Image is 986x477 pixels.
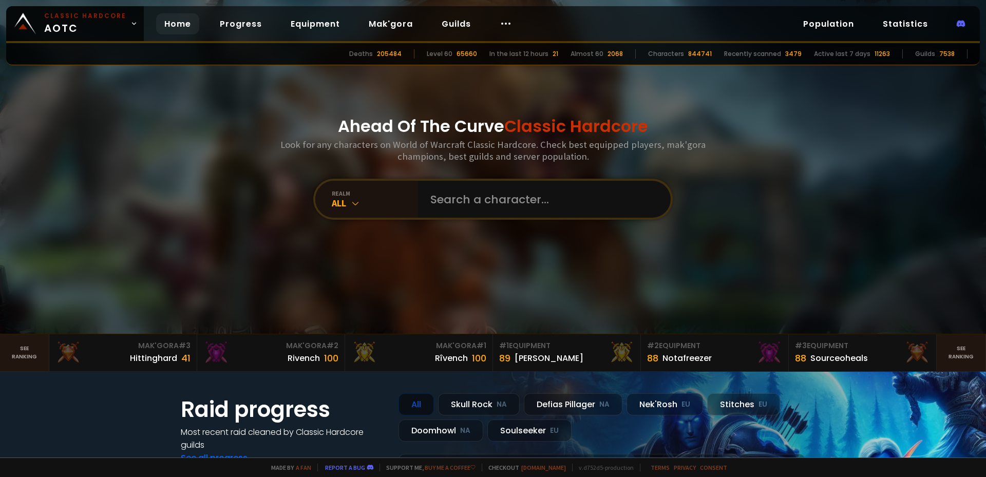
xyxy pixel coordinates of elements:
span: Checkout [482,464,566,471]
a: Population [795,13,862,34]
div: Rivench [288,352,320,365]
div: Equipment [647,340,782,351]
a: #1Equipment89[PERSON_NAME] [493,334,641,371]
a: Mak'gora [361,13,421,34]
span: # 3 [795,340,807,351]
div: 2068 [608,49,623,59]
div: Mak'Gora [55,340,191,351]
small: Classic Hardcore [44,11,126,21]
div: 65660 [457,49,477,59]
span: # 2 [327,340,338,351]
span: Classic Hardcore [504,115,648,138]
small: EU [550,426,559,436]
a: Buy me a coffee [425,464,476,471]
div: All [399,393,434,415]
span: v. d752d5 - production [572,464,634,471]
div: Recently scanned [724,49,781,59]
small: EU [759,399,767,410]
a: See all progress [181,452,248,464]
div: Skull Rock [438,393,520,415]
div: Doomhowl [399,419,483,442]
div: 89 [499,351,510,365]
a: Mak'Gora#2Rivench100 [197,334,345,371]
span: # 3 [179,340,191,351]
h4: Most recent raid cleaned by Classic Hardcore guilds [181,426,386,451]
div: 100 [472,351,486,365]
a: Consent [700,464,727,471]
div: Stitches [707,393,780,415]
div: Deaths [349,49,373,59]
div: Soulseeker [487,419,572,442]
div: 11263 [875,49,890,59]
small: EU [681,399,690,410]
a: Home [156,13,199,34]
div: Guilds [915,49,935,59]
h1: Ahead Of The Curve [338,114,648,139]
div: 7538 [939,49,955,59]
span: Made by [265,464,311,471]
small: NA [497,399,507,410]
a: Guilds [433,13,479,34]
a: Mak'Gora#3Hittinghard41 [49,334,197,371]
a: [DOMAIN_NAME] [521,464,566,471]
small: NA [599,399,610,410]
div: Notafreezer [662,352,712,365]
div: Rîvench [435,352,468,365]
div: Mak'Gora [203,340,338,351]
div: Characters [648,49,684,59]
div: Active last 7 days [814,49,870,59]
div: In the last 12 hours [489,49,548,59]
a: Mak'Gora#1Rîvench100 [345,334,493,371]
div: All [332,197,418,209]
a: Report a bug [325,464,365,471]
div: 100 [324,351,338,365]
input: Search a character... [424,181,658,218]
div: 41 [181,351,191,365]
a: Terms [651,464,670,471]
span: # 1 [499,340,509,351]
a: Progress [212,13,270,34]
div: 88 [795,351,806,365]
div: Equipment [795,340,930,351]
h3: Look for any characters on World of Warcraft Classic Hardcore. Check best equipped players, mak'g... [276,139,710,162]
span: Support me, [380,464,476,471]
div: Sourceoheals [810,352,868,365]
a: a fan [296,464,311,471]
div: Hittinghard [130,352,177,365]
div: Equipment [499,340,634,351]
a: Statistics [875,13,936,34]
span: # 1 [477,340,486,351]
h1: Raid progress [181,393,386,426]
a: Equipment [282,13,348,34]
div: realm [332,189,418,197]
div: 205484 [377,49,402,59]
a: Seeranking [937,334,986,371]
div: Level 60 [427,49,452,59]
div: 88 [647,351,658,365]
div: Mak'Gora [351,340,486,351]
div: Nek'Rosh [627,393,703,415]
div: Almost 60 [571,49,603,59]
span: # 2 [647,340,659,351]
small: NA [460,426,470,436]
a: #3Equipment88Sourceoheals [789,334,937,371]
div: Defias Pillager [524,393,622,415]
div: 844741 [688,49,712,59]
a: Privacy [674,464,696,471]
div: [PERSON_NAME] [515,352,583,365]
div: 21 [553,49,558,59]
a: #2Equipment88Notafreezer [641,334,789,371]
span: AOTC [44,11,126,36]
div: 3479 [785,49,802,59]
a: Classic HardcoreAOTC [6,6,144,41]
